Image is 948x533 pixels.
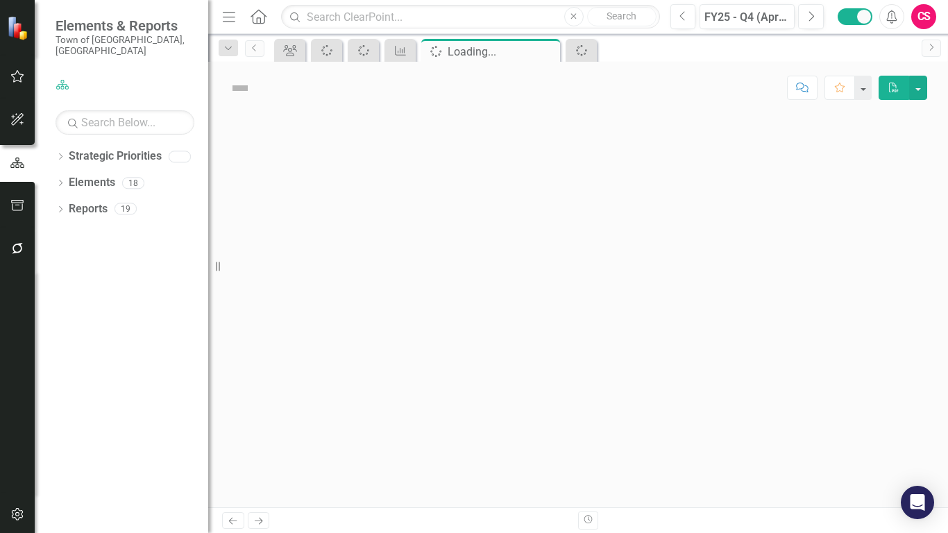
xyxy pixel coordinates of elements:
[69,201,108,217] a: Reports
[911,4,936,29] button: CS
[56,34,194,57] small: Town of [GEOGRAPHIC_DATA], [GEOGRAPHIC_DATA]
[901,486,934,519] div: Open Intercom Messenger
[7,15,31,40] img: ClearPoint Strategy
[56,17,194,34] span: Elements & Reports
[69,175,115,191] a: Elements
[448,43,557,60] div: Loading...
[607,10,636,22] span: Search
[229,77,251,99] img: Not Defined
[115,203,137,215] div: 19
[56,110,194,135] input: Search Below...
[704,9,790,26] div: FY25 - Q4 (Apr - Jun)
[281,5,659,29] input: Search ClearPoint...
[69,149,162,164] a: Strategic Priorities
[587,7,657,26] button: Search
[122,177,144,189] div: 18
[700,4,795,29] button: FY25 - Q4 (Apr - Jun)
